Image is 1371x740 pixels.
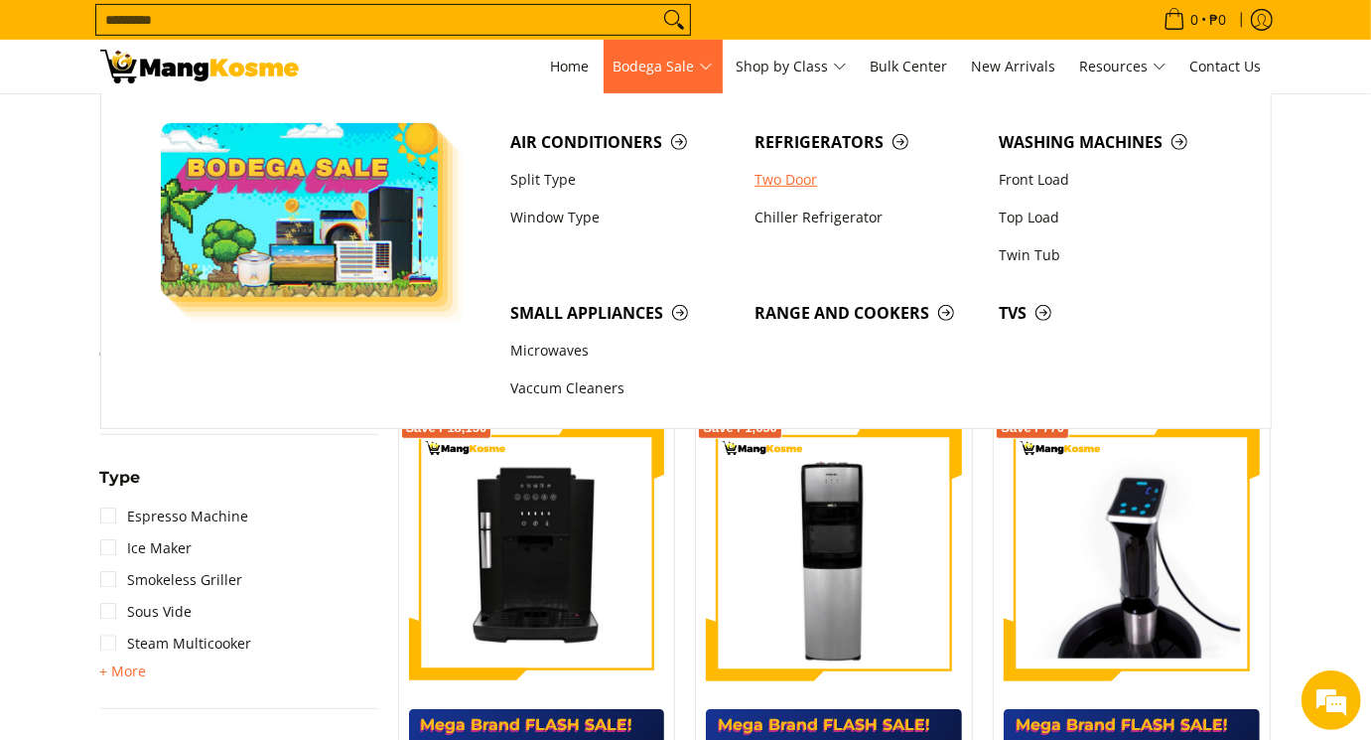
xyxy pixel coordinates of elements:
[1190,57,1262,75] span: Contact Us
[745,199,989,236] a: Chiller Refrigerator
[100,664,147,679] span: + More
[1080,55,1166,79] span: Resources
[100,532,193,564] a: Ice Maker
[727,40,857,93] a: Shop by Class
[1070,40,1176,93] a: Resources
[100,470,141,501] summary: Open
[1188,13,1202,27] span: 0
[115,235,274,436] span: We're online!
[871,57,948,75] span: Bulk Center
[406,422,487,434] span: Save ₱18,150
[500,161,745,199] a: Split Type
[500,370,745,408] a: Vaccum Cleaners
[510,130,735,155] span: Air Conditioners
[972,57,1056,75] span: New Arrivals
[614,55,713,79] span: Bodega Sale
[100,628,252,660] a: Steam Multicooker
[161,123,439,297] img: Bodega Sale
[861,40,958,93] a: Bulk Center
[103,111,334,137] div: Chat with us now
[100,660,147,683] summary: Open
[989,161,1233,199] a: Front Load
[100,564,243,596] a: Smokeless Griller
[999,130,1223,155] span: Washing Machines
[100,470,141,486] span: Type
[745,123,989,161] a: Refrigerators
[551,57,590,75] span: Home
[745,161,989,199] a: Two Door
[1207,13,1230,27] span: ₱0
[989,123,1233,161] a: Washing Machines
[754,130,979,155] span: Refrigerators
[989,199,1233,236] a: Top Load
[962,40,1066,93] a: New Arrivals
[510,301,735,326] span: Small Appliances
[658,5,690,35] button: Search
[500,294,745,332] a: Small Appliances
[1001,422,1064,434] span: Save ₱770
[100,50,299,83] img: MANG KOSME MEGA BRAND FLASH SALE: September 12-15, 2025 l Mang Kosme
[1004,425,1260,681] img: Condura Sous Vide (Class A)
[409,425,665,681] img: Condura Automatic Espresso Machine (Class A)
[706,425,962,681] img: Condura Bottom Loading Water Dispenser (Premium)
[745,294,989,332] a: Range and Cookers
[1180,40,1272,93] a: Contact Us
[989,294,1233,332] a: TVs
[500,199,745,236] a: Window Type
[989,236,1233,274] a: Twin Tub
[326,10,373,58] div: Minimize live chat window
[500,123,745,161] a: Air Conditioners
[319,40,1272,93] nav: Main Menu
[703,422,777,434] span: Save ₱1,650
[500,333,745,370] a: Microwaves
[1158,9,1233,31] span: •
[100,596,193,628] a: Sous Vide
[10,513,378,582] textarea: Type your message and hit 'Enter'
[754,301,979,326] span: Range and Cookers
[541,40,600,93] a: Home
[100,501,249,532] a: Espresso Machine
[737,55,847,79] span: Shop by Class
[999,301,1223,326] span: TVs
[604,40,723,93] a: Bodega Sale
